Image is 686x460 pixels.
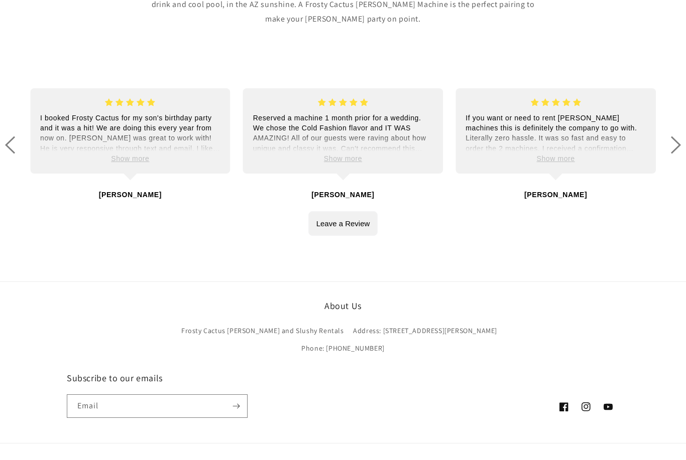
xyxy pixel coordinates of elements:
a: Phone: [PHONE_NUMBER] [301,340,385,357]
p: I booked Frosty Cactus for my son's birthday party and it was a hit! We are doing this every year... [40,113,220,154]
p: [PERSON_NAME] [524,189,587,201]
h2: About Us [152,300,534,312]
a: Frosty Cactus [PERSON_NAME] and Slushy Rentals [181,325,344,340]
span: Show more [537,155,575,163]
h2: Subscribe to our emails [67,372,343,384]
input: Email [67,395,247,417]
p: [PERSON_NAME] [311,189,374,201]
p: [PERSON_NAME] [99,189,162,201]
p: If you want or need to rent [PERSON_NAME] machines this is definitely the company to go with. Lit... [466,113,646,154]
a: Address: [STREET_ADDRESS][PERSON_NAME] [353,322,497,340]
button: Subscribe [225,394,247,418]
span: Show more [111,155,149,163]
span: Show more [324,155,362,163]
p: Reserved a machine 1 month prior for a wedding. We chose the Cold Fashion flavor and IT WAS AMAZI... [253,113,433,154]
